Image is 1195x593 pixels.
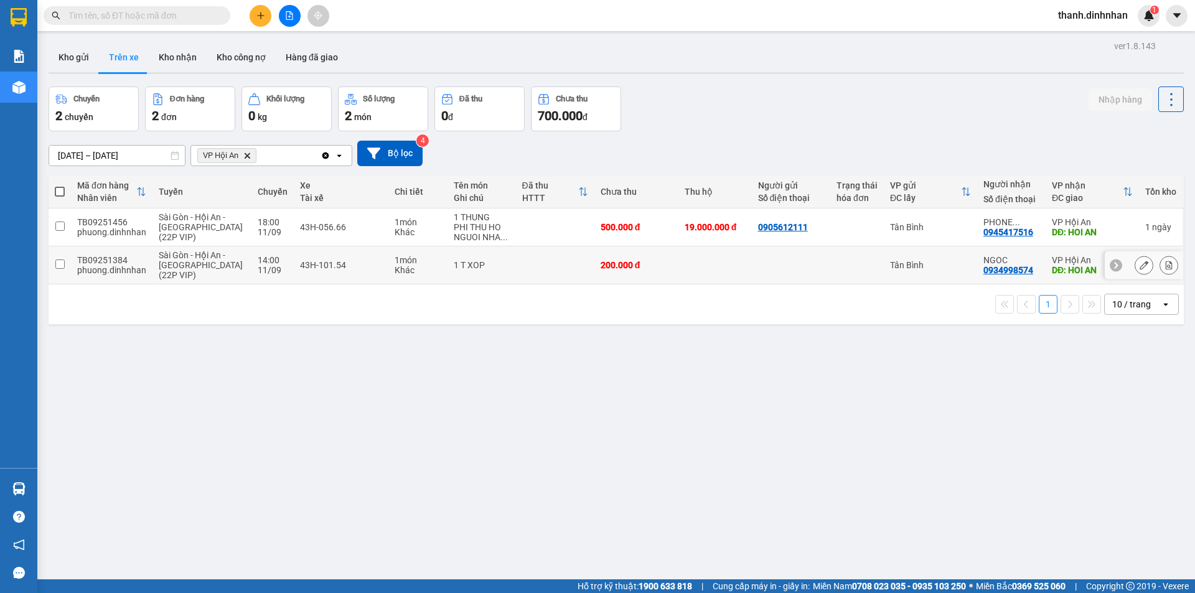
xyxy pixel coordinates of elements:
span: 1 [1152,6,1156,14]
div: Trạng thái [836,180,878,190]
button: 1 [1039,295,1057,314]
button: aim [307,5,329,27]
div: Sửa đơn hàng [1135,256,1153,274]
div: 1 T XOP [454,260,509,270]
button: Số lượng2món [338,86,428,131]
span: thanh.dinhnhan [1048,7,1138,23]
div: Người nhận [983,179,1039,189]
strong: 1900 633 818 [639,581,692,591]
span: chuyến [65,112,93,122]
span: caret-down [1171,10,1183,21]
button: Hàng đã giao [276,42,348,72]
button: Chưa thu700.000đ [531,86,621,131]
svg: open [1161,299,1171,309]
span: ... [500,232,508,242]
div: 0905612111 [758,222,808,232]
div: Tài xế [300,193,382,203]
div: 11/09 [258,265,288,275]
span: search [52,11,60,20]
span: món [354,112,372,122]
th: Toggle SortBy [884,175,977,208]
div: Chuyến [258,187,288,197]
span: đơn [161,112,177,122]
div: 11/09 [258,227,288,237]
div: Ghi chú [454,193,509,203]
img: warehouse-icon [12,482,26,495]
button: Chuyến2chuyến [49,86,139,131]
div: Người gửi [758,180,824,190]
img: logo-vxr [11,8,27,27]
div: phuong.dinhnhan [77,227,146,237]
span: message [13,567,25,579]
input: Tìm tên, số ĐT hoặc mã đơn [68,9,215,22]
div: PHI THU HO NGUOI NHAN HANG CHIU 150K [454,222,509,242]
span: file-add [285,11,294,20]
div: phuong.dinhnhan [77,265,146,275]
button: Khối lượng0kg [241,86,332,131]
span: đ [448,112,453,122]
button: Kho gửi [49,42,99,72]
span: ... [1013,217,1020,227]
div: Đã thu [459,95,482,103]
div: 0934998574 [983,265,1033,275]
div: ver 1.8.143 [1114,39,1156,53]
button: plus [250,5,271,27]
span: plus [256,11,265,20]
span: 0 [248,108,255,123]
div: Chi tiết [395,187,441,197]
div: Đã thu [522,180,578,190]
span: Sài Gòn - Hội An - [GEOGRAPHIC_DATA] (22P VIP) [159,250,243,280]
span: đ [583,112,588,122]
div: VP gửi [890,180,961,190]
div: hóa đơn [836,193,878,203]
div: TB09251456 [77,217,146,227]
button: Trên xe [99,42,149,72]
div: TB09251384 [77,255,146,265]
span: 700.000 [538,108,583,123]
span: Cung cấp máy in - giấy in: [713,579,810,593]
button: Đã thu0đ [434,86,525,131]
div: Nhân viên [77,193,136,203]
div: Số điện thoại [983,194,1039,204]
button: Nhập hàng [1089,88,1152,111]
span: 2 [152,108,159,123]
div: 1 món [395,217,441,227]
div: Mã đơn hàng [77,180,136,190]
th: Toggle SortBy [71,175,152,208]
div: 1 THUNG [454,212,509,222]
div: Tân Bình [890,222,971,232]
img: icon-new-feature [1143,10,1155,21]
button: caret-down [1166,5,1188,27]
button: Đơn hàng2đơn [145,86,235,131]
div: 1 món [395,255,441,265]
div: Tên món [454,180,509,190]
span: notification [13,539,25,551]
div: 500.000 đ [601,222,672,232]
div: Chưa thu [601,187,672,197]
div: Tồn kho [1145,187,1176,197]
span: kg [258,112,267,122]
th: Toggle SortBy [1046,175,1139,208]
div: Số điện thoại [758,193,824,203]
span: | [1075,579,1077,593]
div: Tuyến [159,187,245,197]
div: Xe [300,180,382,190]
button: Bộ lọc [357,141,423,166]
span: ngày [1152,222,1171,232]
svg: Delete [243,152,251,159]
div: Số lượng [363,95,395,103]
div: Tân Bình [890,260,971,270]
th: Toggle SortBy [516,175,594,208]
div: Khác [395,265,441,275]
strong: 0369 525 060 [1012,581,1066,591]
div: 43H-101.54 [300,260,382,270]
div: PHONE NUMBER [983,217,1039,227]
div: VP nhận [1052,180,1123,190]
div: Chuyến [73,95,100,103]
div: VP Hội An [1052,217,1133,227]
div: HTTT [522,193,578,203]
span: Sài Gòn - Hội An - [GEOGRAPHIC_DATA] (22P VIP) [159,212,243,242]
span: Miền Bắc [976,579,1066,593]
div: Thu hộ [685,187,746,197]
button: file-add [279,5,301,27]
